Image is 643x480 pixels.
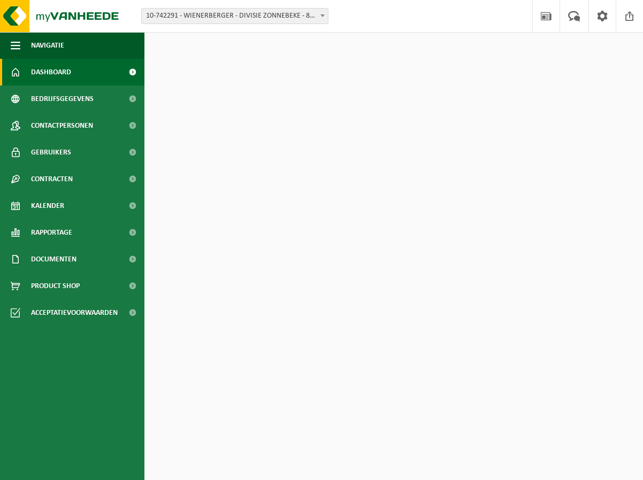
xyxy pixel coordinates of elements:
span: Bedrijfsgegevens [31,86,94,112]
span: Kalender [31,192,64,219]
span: Gebruikers [31,139,71,166]
span: Acceptatievoorwaarden [31,299,118,326]
span: Dashboard [31,59,71,86]
iframe: chat widget [5,456,179,480]
span: Rapportage [31,219,72,246]
span: Navigatie [31,32,64,59]
span: Contracten [31,166,73,192]
span: 10-742291 - WIENERBERGER - DIVISIE ZONNEBEKE - 8980 ZONNEBEKE, IEPERSTRAAT 186 [142,9,328,24]
span: Documenten [31,246,76,273]
span: Product Shop [31,273,80,299]
span: 10-742291 - WIENERBERGER - DIVISIE ZONNEBEKE - 8980 ZONNEBEKE, IEPERSTRAAT 186 [141,8,328,24]
span: Contactpersonen [31,112,93,139]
